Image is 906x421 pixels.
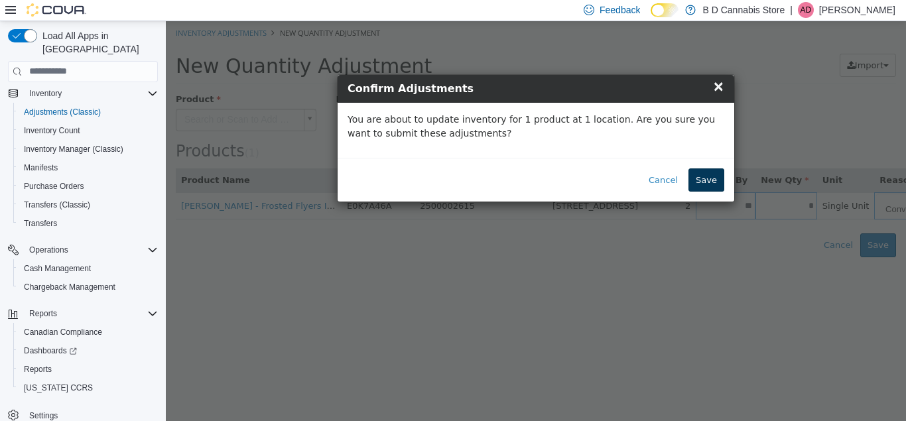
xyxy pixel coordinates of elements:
button: Operations [3,241,163,259]
span: Reports [29,308,57,319]
span: Chargeback Management [24,282,115,292]
button: Reports [13,360,163,379]
span: Inventory Count [24,125,80,136]
a: Inventory Count [19,123,86,139]
input: Dark Mode [651,3,679,17]
button: Purchase Orders [13,177,163,196]
button: Canadian Compliance [13,323,163,341]
button: Cancel [476,147,519,171]
span: Reports [24,306,158,322]
span: Dashboards [24,345,77,356]
a: Dashboards [19,343,82,359]
button: [US_STATE] CCRS [13,379,163,397]
span: Reports [19,361,158,377]
button: Cash Management [13,259,163,278]
span: Purchase Orders [24,181,84,192]
span: Adjustments (Classic) [19,104,158,120]
span: Transfers (Classic) [24,200,90,210]
span: Dashboards [19,343,158,359]
span: Settings [29,410,58,421]
p: [PERSON_NAME] [819,2,895,18]
a: Adjustments (Classic) [19,104,106,120]
span: Manifests [24,162,58,173]
button: Inventory [24,86,67,101]
span: Washington CCRS [19,380,158,396]
span: [US_STATE] CCRS [24,383,93,393]
span: Purchase Orders [19,178,158,194]
a: Inventory Manager (Classic) [19,141,129,157]
button: Operations [24,242,74,258]
div: Aman Dhillon [798,2,814,18]
button: Transfers (Classic) [13,196,163,214]
button: Save [523,147,558,171]
a: Transfers (Classic) [19,197,96,213]
span: Adjustments (Classic) [24,107,101,117]
span: Inventory [29,88,62,99]
span: Cash Management [24,263,91,274]
span: Chargeback Management [19,279,158,295]
a: Reports [19,361,57,377]
a: Canadian Compliance [19,324,107,340]
span: Transfers (Classic) [19,197,158,213]
span: Canadian Compliance [24,327,102,337]
p: B D Cannabis Store [702,2,785,18]
button: Adjustments (Classic) [13,103,163,121]
span: Reports [24,364,52,375]
a: Cash Management [19,261,96,276]
button: Manifests [13,158,163,177]
a: Purchase Orders [19,178,90,194]
a: Manifests [19,160,63,176]
span: Inventory Count [19,123,158,139]
button: Inventory [3,84,163,103]
a: Chargeback Management [19,279,121,295]
span: Cash Management [19,261,158,276]
span: Inventory Manager (Classic) [24,144,123,154]
span: Feedback [600,3,640,17]
span: Canadian Compliance [19,324,158,340]
span: Operations [24,242,158,258]
span: Dark Mode [651,17,651,18]
a: [US_STATE] CCRS [19,380,98,396]
p: | [790,2,793,18]
a: Transfers [19,215,62,231]
span: × [547,57,558,73]
h4: Confirm Adjustments [182,60,558,76]
span: Transfers [19,215,158,231]
button: Reports [24,306,62,322]
button: Chargeback Management [13,278,163,296]
button: Transfers [13,214,163,233]
button: Reports [3,304,163,323]
span: AD [801,2,812,18]
span: Manifests [19,160,158,176]
span: Inventory [24,86,158,101]
p: You are about to update inventory for 1 product at 1 location. Are you sure you want to submit th... [182,91,558,119]
img: Cova [27,3,86,17]
span: Operations [29,245,68,255]
span: Transfers [24,218,57,229]
button: Inventory Count [13,121,163,140]
button: Inventory Manager (Classic) [13,140,163,158]
a: Dashboards [13,341,163,360]
span: Inventory Manager (Classic) [19,141,158,157]
span: Load All Apps in [GEOGRAPHIC_DATA] [37,29,158,56]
